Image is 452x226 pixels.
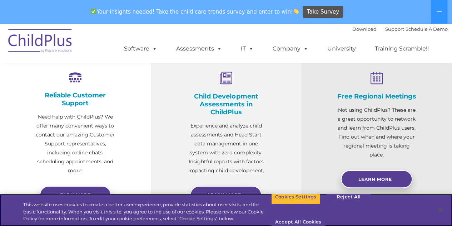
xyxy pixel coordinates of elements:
[303,6,343,18] a: Take Survey
[358,177,392,182] span: Learn More
[293,9,299,14] img: 👏
[99,47,121,53] span: Last name
[88,5,302,19] span: Your insights needed! Take the child care trends survey and enter to win!
[5,24,76,60] img: ChildPlus by Procare Solutions
[320,42,363,56] a: University
[326,189,371,205] button: Reject All
[36,91,115,107] h4: Reliable Customer Support
[265,42,316,56] a: Company
[385,26,404,32] a: Support
[187,121,266,175] p: Experience and analyze child assessments and Head Start data management in one system with zero c...
[337,92,416,100] h4: Free Regional Meetings
[169,42,229,56] a: Assessments
[187,92,266,116] h4: Child Development Assessments in ChildPlus
[57,192,91,198] span: Learn more
[271,189,320,205] button: Cookies Settings
[36,112,115,175] p: Need help with ChildPlus? We offer many convenient ways to contact our amazing Customer Support r...
[234,42,261,56] a: IT
[40,186,111,204] a: Learn more
[341,170,412,188] a: Learn More
[190,186,262,204] a: Learn More
[352,26,377,32] a: Download
[117,42,164,56] a: Software
[368,42,436,56] a: Training Scramble!!
[23,201,271,222] div: This website uses cookies to create a better user experience, provide statistics about user visit...
[352,26,448,32] font: |
[406,26,448,32] a: Schedule A Demo
[208,192,241,198] span: Learn More
[337,106,416,159] p: Not using ChildPlus? These are a great opportunity to network and learn from ChildPlus users. Fin...
[307,6,339,18] span: Take Survey
[433,202,448,217] button: Close
[91,9,96,14] img: ✅
[99,77,130,82] span: Phone number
